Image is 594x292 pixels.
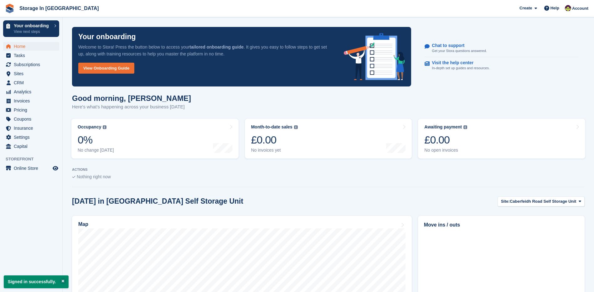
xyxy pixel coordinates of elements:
[3,133,59,142] a: menu
[78,148,114,153] div: No change [DATE]
[78,133,114,146] div: 0%
[565,5,571,11] img: Colin Wood
[14,106,51,114] span: Pricing
[14,42,51,51] span: Home
[424,221,579,229] h2: Move ins / outs
[71,119,239,159] a: Occupancy 0% No change [DATE]
[432,60,485,65] p: Visit the help center
[3,60,59,69] a: menu
[498,196,585,207] button: Site: Caberfeidh Road Self Storage Unit
[72,176,75,178] img: blank_slate_check_icon-ba018cac091ee9be17c0a81a6c232d5eb81de652e7a59be601be346b1b6ddf79.svg
[78,63,134,74] a: View Onboarding Guide
[3,20,59,37] a: Your onboarding View next steps
[251,148,298,153] div: No invoices yet
[3,106,59,114] a: menu
[251,124,292,130] div: Month-to-date sales
[52,164,59,172] a: Preview store
[424,148,467,153] div: No open invoices
[14,78,51,87] span: CRM
[572,5,588,12] span: Account
[3,51,59,60] a: menu
[425,57,579,74] a: Visit the help center In-depth set up guides and resources.
[14,115,51,123] span: Coupons
[251,133,298,146] div: £0.00
[5,4,14,13] img: stora-icon-8386f47178a22dfd0bd8f6a31ec36ba5ce8667c1dd55bd0f319d3a0aa187defe.svg
[3,42,59,51] a: menu
[78,222,88,227] h2: Map
[72,197,243,206] h2: [DATE] in [GEOGRAPHIC_DATA] Self Storage Unit
[14,164,51,173] span: Online Store
[432,48,487,54] p: Get your Stora questions answered.
[14,60,51,69] span: Subscriptions
[72,94,191,102] h1: Good morning, [PERSON_NAME]
[14,69,51,78] span: Sites
[463,125,467,129] img: icon-info-grey-7440780725fd019a000dd9b08b2336e03edf1995a4989e88bcd33f0948082b44.svg
[14,133,51,142] span: Settings
[3,96,59,105] a: menu
[424,133,467,146] div: £0.00
[17,3,101,13] a: Storage In [GEOGRAPHIC_DATA]
[72,168,585,172] p: ACTIONS
[501,198,510,205] span: Site:
[103,125,106,129] img: icon-info-grey-7440780725fd019a000dd9b08b2336e03edf1995a4989e88bcd33f0948082b44.svg
[14,29,51,34] p: View next steps
[510,198,576,205] span: Caberfeidh Road Self Storage Unit
[6,156,62,162] span: Storefront
[519,5,532,11] span: Create
[14,142,51,151] span: Capital
[432,43,482,48] p: Chat to support
[3,87,59,96] a: menu
[77,174,111,179] span: Nothing right now
[3,124,59,133] a: menu
[3,69,59,78] a: menu
[78,44,334,57] p: Welcome to Stora! Press the button below to access your . It gives you easy to follow steps to ge...
[14,124,51,133] span: Insurance
[294,125,298,129] img: icon-info-grey-7440780725fd019a000dd9b08b2336e03edf1995a4989e88bcd33f0948082b44.svg
[3,142,59,151] a: menu
[189,44,244,50] strong: tailored onboarding guide
[3,78,59,87] a: menu
[14,87,51,96] span: Analytics
[72,103,191,111] p: Here's what's happening across your business [DATE]
[4,275,69,288] p: Signed in successfully.
[14,96,51,105] span: Invoices
[344,33,405,80] img: onboarding-info-6c161a55d2c0e0a8cae90662b2fe09162a5109e8cc188191df67fb4f79e88e88.svg
[432,65,490,71] p: In-depth set up guides and resources.
[418,119,585,159] a: Awaiting payment £0.00 No open invoices
[425,40,579,57] a: Chat to support Get your Stora questions answered.
[424,124,462,130] div: Awaiting payment
[245,119,412,159] a: Month-to-date sales £0.00 No invoices yet
[3,115,59,123] a: menu
[14,51,51,60] span: Tasks
[3,164,59,173] a: menu
[14,23,51,28] p: Your onboarding
[78,124,101,130] div: Occupancy
[550,5,559,11] span: Help
[78,33,136,40] p: Your onboarding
